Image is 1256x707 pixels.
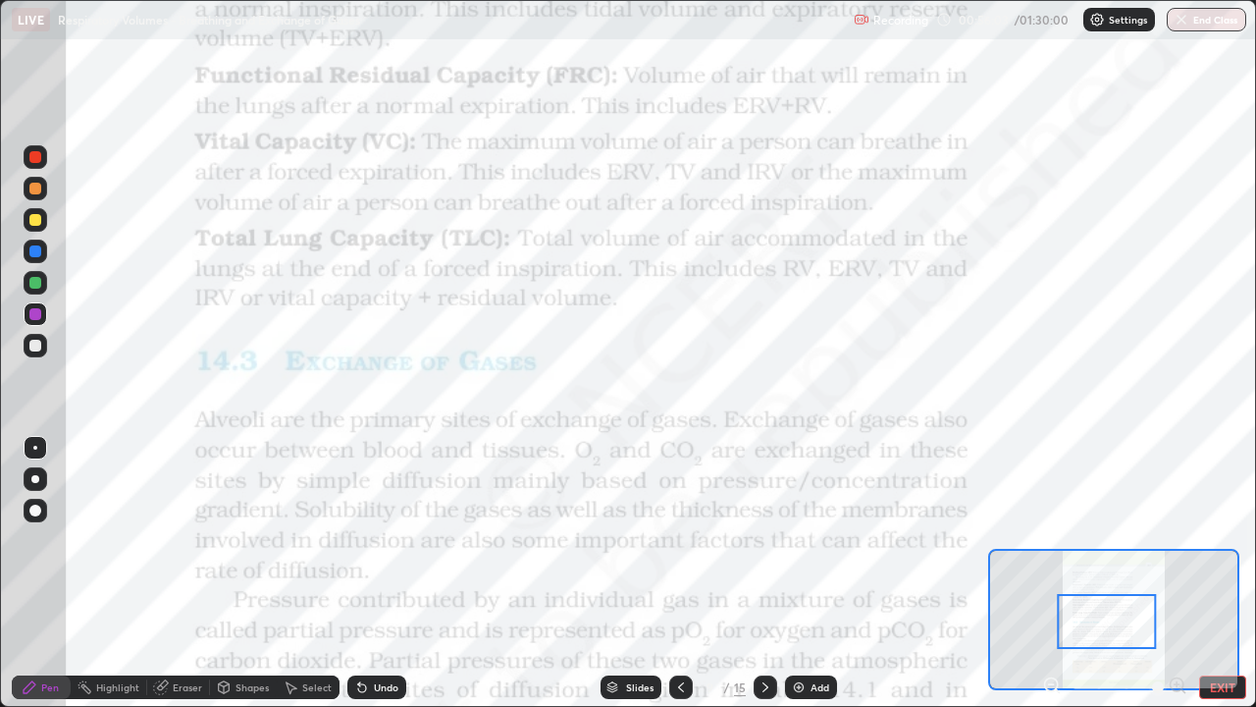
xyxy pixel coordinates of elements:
[173,682,202,692] div: Eraser
[41,682,59,692] div: Pen
[724,681,730,693] div: /
[626,682,654,692] div: Slides
[1167,8,1246,31] button: End Class
[374,682,398,692] div: Undo
[854,12,869,27] img: recording.375f2c34.svg
[58,12,360,27] p: Respiratory Volumes - Breathing and Exchange of Gases
[811,682,829,692] div: Add
[701,681,720,693] div: 9
[1199,676,1246,699] button: EXIT
[1109,15,1147,25] p: Settings
[1174,12,1189,27] img: end-class-cross
[96,682,139,692] div: Highlight
[18,12,44,27] p: LIVE
[873,13,928,27] p: Recording
[302,682,332,692] div: Select
[1089,12,1105,27] img: class-settings-icons
[791,680,807,695] img: add-slide-button
[235,682,269,692] div: Shapes
[734,679,746,696] div: 15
